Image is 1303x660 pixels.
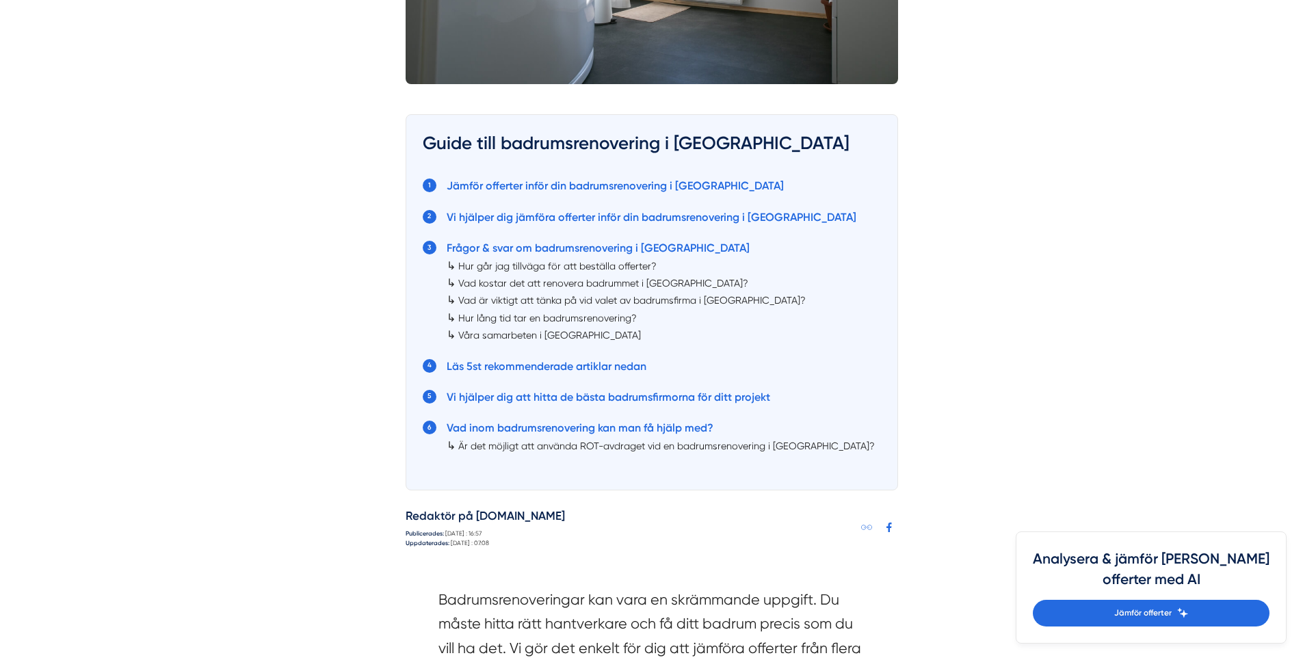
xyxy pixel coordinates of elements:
a: Vi hjälper dig att hitta de bästa badrumsfirmorna för ditt projekt [447,391,770,404]
h4: Analysera & jämför [PERSON_NAME] offerter med AI [1033,549,1269,600]
time: [DATE] : 16:57 [445,530,482,537]
a: Vad kostar det att renovera badrummet i [GEOGRAPHIC_DATA]? [458,278,748,289]
a: Hur går jag tillväga för att beställa offerter? [458,261,657,272]
h5: Redaktör på [DOMAIN_NAME] [406,507,565,529]
span: Jämför offerter [1114,607,1172,620]
a: Våra samarbeten i [GEOGRAPHIC_DATA] [458,330,641,341]
a: Dela på Facebook [881,519,898,536]
svg: Facebook [884,522,895,533]
span: ↳ [447,259,456,272]
a: Läs 5st rekommenderade artiklar nedan [447,360,646,373]
strong: Publicerades: [406,530,444,537]
a: Är det möjligt att använda ROT-avdraget vid en badrumsrenovering i [GEOGRAPHIC_DATA]? [458,440,875,451]
span: ↳ [447,276,456,289]
time: [DATE] : 07:08 [451,540,489,546]
span: ↳ [447,328,456,341]
span: ↳ [447,439,456,452]
a: Jämför offerter inför din badrumsrenovering i [GEOGRAPHIC_DATA] [447,179,784,192]
span: ↳ [447,311,456,324]
a: Vi hjälper dig jämföra offerter inför din badrumsrenovering i [GEOGRAPHIC_DATA] [447,211,856,224]
a: Frågor & svar om badrumsrenovering i [GEOGRAPHIC_DATA] [447,241,750,254]
a: Kopiera länk [858,519,876,536]
a: Vad inom badrumsrenovering kan man få hjälp med? [447,421,713,434]
h3: Guide till badrumsrenovering i [GEOGRAPHIC_DATA] [423,131,881,163]
a: Vad är viktigt att tänka på vid valet av badrumsfirma i [GEOGRAPHIC_DATA]? [458,295,806,306]
span: ↳ [447,293,456,306]
strong: Uppdaterades: [406,540,449,546]
a: Jämför offerter [1033,600,1269,626]
a: Hur lång tid tar en badrumsrenovering? [458,313,637,324]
